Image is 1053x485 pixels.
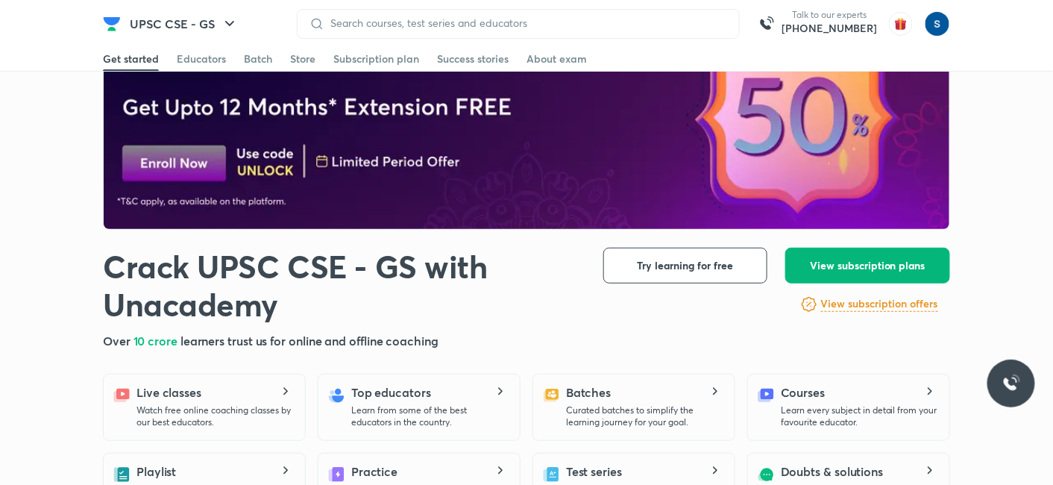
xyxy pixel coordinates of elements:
span: learners trust us for online and offline coaching [180,333,439,348]
span: View subscription plans [810,258,925,273]
div: Batch [244,51,272,66]
img: Company Logo [103,15,121,33]
div: Store [290,51,315,66]
p: Curated batches to simplify the learning journey for your goal. [566,404,723,428]
button: UPSC CSE - GS [121,9,248,39]
p: Learn every subject in detail from your favourite educator. [781,404,937,428]
button: Try learning for free [603,248,767,284]
div: Subscription plan [333,51,419,66]
input: Search courses, test series and educators [324,17,727,29]
h5: Playlist [136,463,176,481]
h5: Live classes [136,384,201,401]
h5: Top educators [351,384,431,401]
h5: Test series [566,463,622,481]
a: Success stories [437,47,509,71]
span: 10 crore [133,333,180,348]
h6: View subscription offers [821,296,938,312]
a: Educators [177,47,226,71]
button: View subscription plans [785,248,950,284]
h1: Crack UPSC CSE - GS with Unacademy [103,248,579,324]
h5: Doubts & solutions [781,463,884,481]
p: Watch free online coaching classes by our best educators. [136,404,293,428]
a: Batch [244,47,272,71]
div: Success stories [437,51,509,66]
div: Educators [177,51,226,66]
span: Over [103,333,133,348]
img: ttu [1002,375,1020,392]
a: Subscription plan [333,47,419,71]
div: About exam [526,51,587,66]
a: About exam [526,47,587,71]
a: Store [290,47,315,71]
p: Learn from some of the best educators in the country. [351,404,508,428]
a: Get started [103,47,159,71]
div: Get started [103,51,159,66]
img: simran kumari [925,11,950,37]
h5: Batches [566,384,611,401]
h5: Courses [781,384,825,401]
p: Talk to our experts [782,9,877,21]
a: View subscription offers [821,295,938,313]
img: call-us [752,9,782,39]
img: avatar [889,12,913,36]
a: [PHONE_NUMBER] [782,21,877,36]
span: Try learning for free [638,258,734,273]
h5: Practice [351,463,397,481]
